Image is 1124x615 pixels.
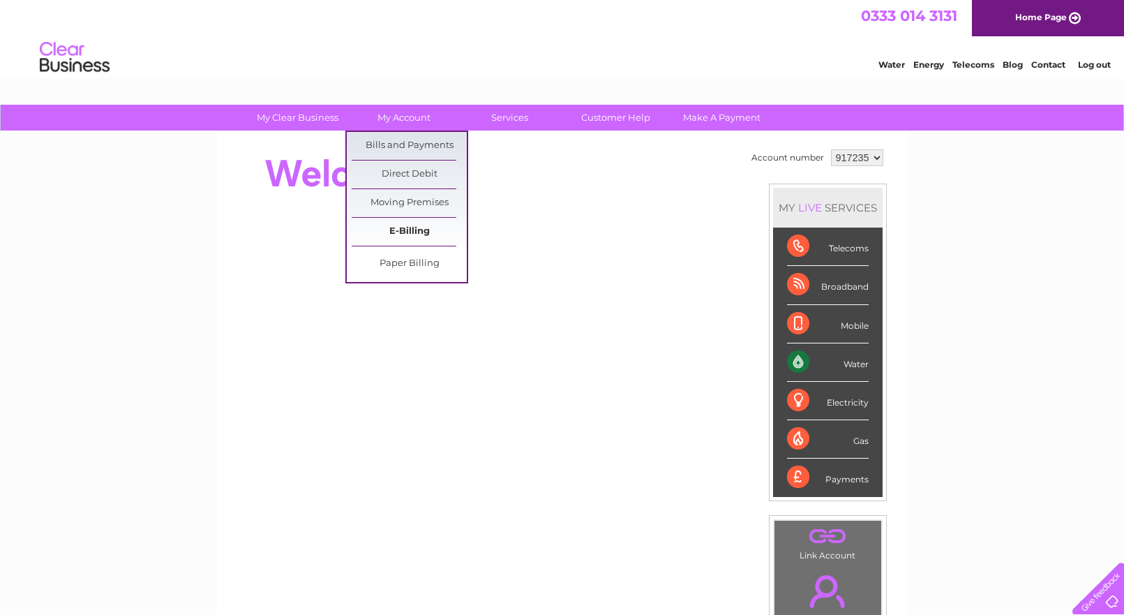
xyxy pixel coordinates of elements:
[778,524,878,549] a: .
[1078,59,1111,70] a: Log out
[748,146,827,170] td: Account number
[352,132,467,160] a: Bills and Payments
[452,105,567,131] a: Services
[795,201,825,214] div: LIVE
[558,105,673,131] a: Customer Help
[240,105,355,131] a: My Clear Business
[664,105,779,131] a: Make A Payment
[1003,59,1023,70] a: Blog
[913,59,944,70] a: Energy
[878,59,905,70] a: Water
[233,8,892,68] div: Clear Business is a trading name of Verastar Limited (registered in [GEOGRAPHIC_DATA] No. 3667643...
[346,105,461,131] a: My Account
[352,250,467,278] a: Paper Billing
[39,36,110,79] img: logo.png
[787,343,869,382] div: Water
[787,228,869,266] div: Telecoms
[787,459,869,496] div: Payments
[952,59,994,70] a: Telecoms
[787,266,869,304] div: Broadband
[787,305,869,343] div: Mobile
[352,189,467,217] a: Moving Premises
[352,218,467,246] a: E-Billing
[787,420,869,459] div: Gas
[1031,59,1065,70] a: Contact
[352,161,467,188] a: Direct Debit
[774,520,882,564] td: Link Account
[787,382,869,420] div: Electricity
[861,7,957,24] a: 0333 014 3131
[773,188,883,228] div: MY SERVICES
